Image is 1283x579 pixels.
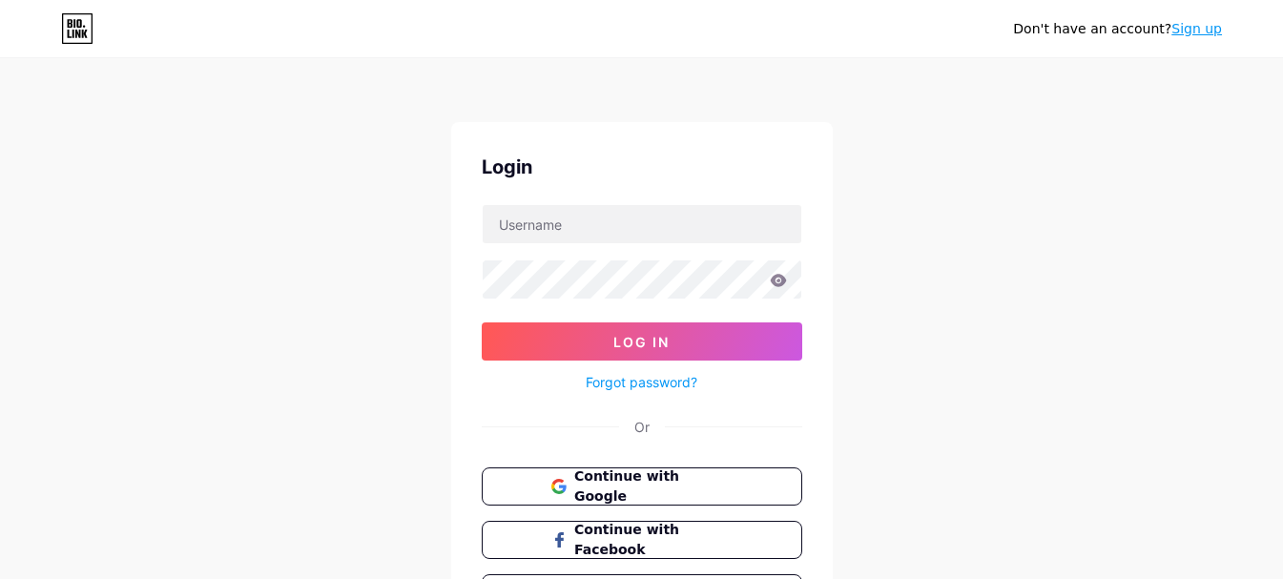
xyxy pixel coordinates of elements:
[482,322,802,361] button: Log In
[574,520,732,560] span: Continue with Facebook
[634,417,650,437] div: Or
[483,205,801,243] input: Username
[482,521,802,559] button: Continue with Facebook
[586,372,697,392] a: Forgot password?
[482,153,802,181] div: Login
[574,466,732,507] span: Continue with Google
[613,334,670,350] span: Log In
[1171,21,1222,36] a: Sign up
[482,467,802,506] button: Continue with Google
[1013,19,1222,39] div: Don't have an account?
